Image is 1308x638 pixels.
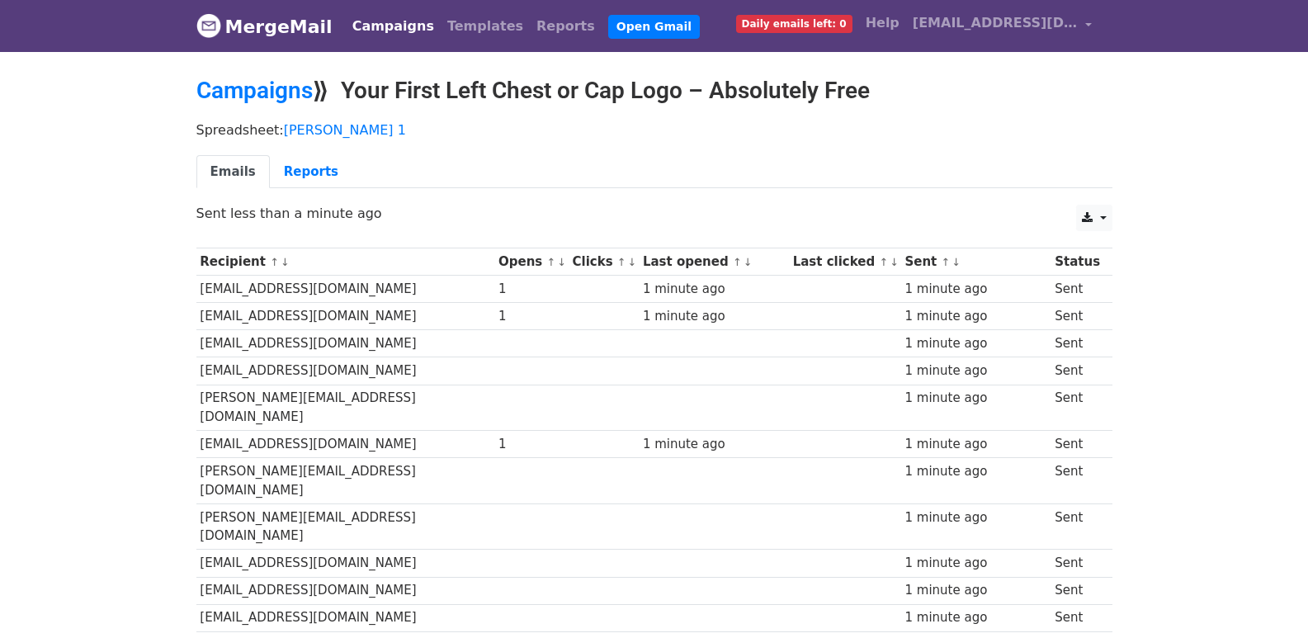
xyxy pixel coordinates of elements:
[1051,330,1103,357] td: Sent
[904,389,1046,408] div: 1 minute ago
[196,9,333,44] a: MergeMail
[196,303,495,330] td: [EMAIL_ADDRESS][DOMAIN_NAME]
[494,248,569,276] th: Opens
[196,276,495,303] td: [EMAIL_ADDRESS][DOMAIN_NAME]
[942,256,951,268] a: ↑
[346,10,441,43] a: Campaigns
[951,256,961,268] a: ↓
[906,7,1099,45] a: [EMAIL_ADDRESS][DOMAIN_NAME]
[1051,604,1103,631] td: Sent
[1051,458,1103,504] td: Sent
[196,458,495,504] td: [PERSON_NAME][EMAIL_ADDRESS][DOMAIN_NAME]
[196,77,313,104] a: Campaigns
[557,256,566,268] a: ↓
[1051,577,1103,604] td: Sent
[904,362,1046,380] div: 1 minute ago
[498,435,564,454] div: 1
[859,7,906,40] a: Help
[904,462,1046,481] div: 1 minute ago
[628,256,637,268] a: ↓
[608,15,700,39] a: Open Gmail
[1051,357,1103,385] td: Sent
[196,13,221,38] img: MergeMail logo
[1051,303,1103,330] td: Sent
[744,256,753,268] a: ↓
[736,15,852,33] span: Daily emails left: 0
[904,608,1046,627] div: 1 minute ago
[1051,431,1103,458] td: Sent
[1051,248,1103,276] th: Status
[196,121,1112,139] p: Spreadsheet:
[441,10,530,43] a: Templates
[498,280,564,299] div: 1
[1051,503,1103,550] td: Sent
[904,307,1046,326] div: 1 minute ago
[281,256,290,268] a: ↓
[196,604,495,631] td: [EMAIL_ADDRESS][DOMAIN_NAME]
[196,357,495,385] td: [EMAIL_ADDRESS][DOMAIN_NAME]
[270,155,352,189] a: Reports
[904,581,1046,600] div: 1 minute ago
[733,256,742,268] a: ↑
[196,550,495,577] td: [EMAIL_ADDRESS][DOMAIN_NAME]
[196,431,495,458] td: [EMAIL_ADDRESS][DOMAIN_NAME]
[530,10,602,43] a: Reports
[643,307,785,326] div: 1 minute ago
[196,330,495,357] td: [EMAIL_ADDRESS][DOMAIN_NAME]
[617,256,626,268] a: ↑
[901,248,1051,276] th: Sent
[1051,550,1103,577] td: Sent
[639,248,789,276] th: Last opened
[284,122,406,138] a: [PERSON_NAME] 1
[904,334,1046,353] div: 1 minute ago
[904,435,1046,454] div: 1 minute ago
[569,248,639,276] th: Clicks
[789,248,901,276] th: Last clicked
[1051,385,1103,431] td: Sent
[546,256,555,268] a: ↑
[196,385,495,431] td: [PERSON_NAME][EMAIL_ADDRESS][DOMAIN_NAME]
[196,77,1112,105] h2: ⟫ Your First Left Chest or Cap Logo – Absolutely Free
[196,248,495,276] th: Recipient
[890,256,899,268] a: ↓
[196,503,495,550] td: [PERSON_NAME][EMAIL_ADDRESS][DOMAIN_NAME]
[196,205,1112,222] p: Sent less than a minute ago
[270,256,279,268] a: ↑
[913,13,1078,33] span: [EMAIL_ADDRESS][DOMAIN_NAME]
[1051,276,1103,303] td: Sent
[730,7,859,40] a: Daily emails left: 0
[879,256,888,268] a: ↑
[904,554,1046,573] div: 1 minute ago
[498,307,564,326] div: 1
[904,280,1046,299] div: 1 minute ago
[196,577,495,604] td: [EMAIL_ADDRESS][DOMAIN_NAME]
[643,435,785,454] div: 1 minute ago
[643,280,785,299] div: 1 minute ago
[196,155,270,189] a: Emails
[904,508,1046,527] div: 1 minute ago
